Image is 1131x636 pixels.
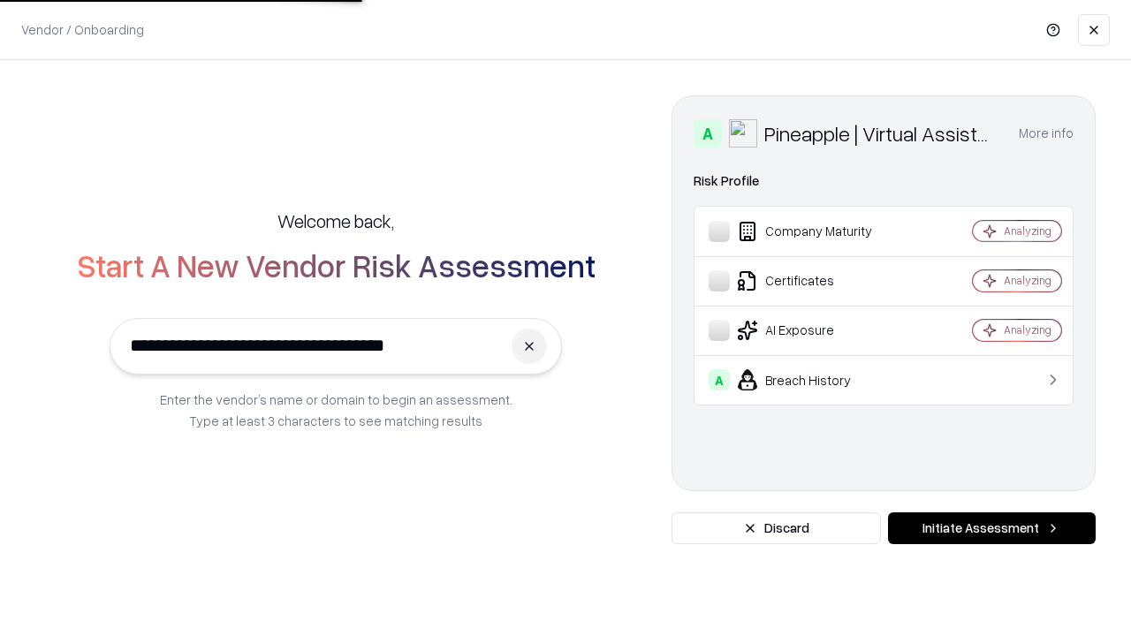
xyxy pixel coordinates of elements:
[160,389,512,431] p: Enter the vendor’s name or domain to begin an assessment. Type at least 3 characters to see match...
[888,512,1096,544] button: Initiate Assessment
[672,512,881,544] button: Discard
[709,320,920,341] div: AI Exposure
[77,247,596,283] h2: Start A New Vendor Risk Assessment
[1004,322,1051,337] div: Analyzing
[709,221,920,242] div: Company Maturity
[1004,273,1051,288] div: Analyzing
[694,170,1074,192] div: Risk Profile
[1019,117,1074,149] button: More info
[729,119,757,148] img: Pineapple | Virtual Assistant Agency
[764,119,998,148] div: Pineapple | Virtual Assistant Agency
[277,208,394,233] h5: Welcome back,
[709,270,920,291] div: Certificates
[21,20,144,39] p: Vendor / Onboarding
[694,119,722,148] div: A
[1004,223,1051,238] div: Analyzing
[709,369,920,390] div: Breach History
[709,369,730,390] div: A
